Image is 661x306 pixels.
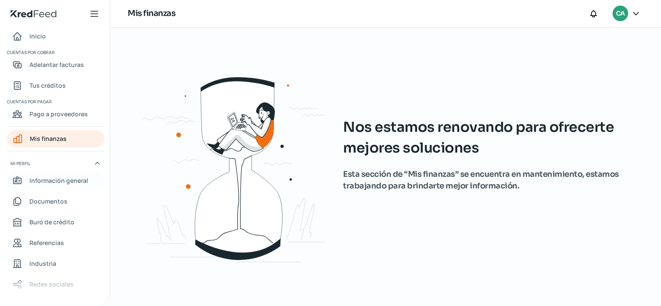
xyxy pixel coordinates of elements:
[7,276,104,293] a: Redes sociales
[343,117,630,158] span: Nos estamos renovando para ofrecerte mejores soluciones
[7,193,104,210] a: Documentos
[7,255,104,272] a: Industria
[128,7,175,20] h1: Mis finanzas
[7,130,104,147] a: Mis finanzas
[29,175,88,186] span: Información general
[29,108,88,119] span: Pago a proveedores
[343,169,630,192] span: Esta sección de “Mis finanzas” se encuentra en mantenimiento, estamos trabajando para brindarte m...
[7,234,104,252] a: Referencias
[29,217,74,227] span: Buró de crédito
[7,28,104,45] a: Inicio
[616,9,625,19] span: CA
[7,105,104,123] a: Pago a proveedores
[7,56,104,73] a: Adelantar facturas
[29,258,56,269] span: Industria
[29,59,84,70] span: Adelantar facturas
[99,61,382,273] img: waiting.svg
[29,279,74,290] span: Redes sociales
[7,98,103,105] span: Cuentas por pagar
[7,172,104,189] a: Información general
[10,159,30,167] span: Mi perfil
[7,48,103,56] span: Cuentas por cobrar
[30,133,67,144] span: Mis finanzas
[7,214,104,231] a: Buró de crédito
[29,237,64,248] span: Referencias
[29,80,66,91] span: Tus créditos
[7,77,104,94] a: Tus créditos
[29,196,67,207] span: Documentos
[29,31,46,41] span: Inicio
